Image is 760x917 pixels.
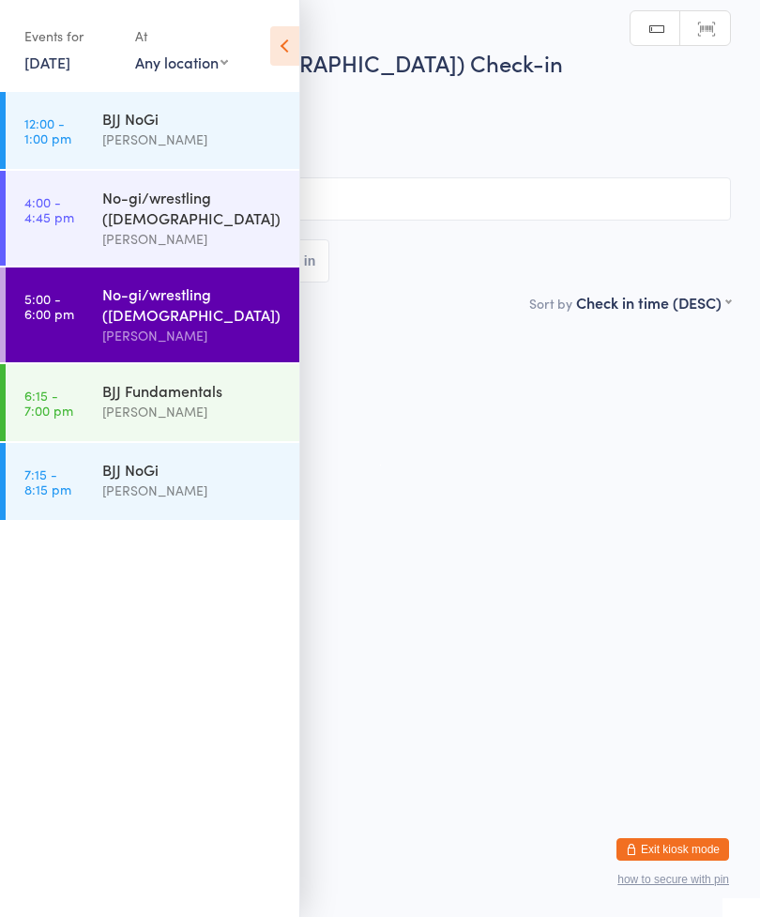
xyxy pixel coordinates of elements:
[6,267,299,362] a: 5:00 -6:00 pmNo-gi/wrestling ([DEMOGRAPHIC_DATA])[PERSON_NAME]
[24,21,116,52] div: Events for
[102,283,283,325] div: No-gi/wrestling ([DEMOGRAPHIC_DATA])
[24,194,74,224] time: 4:00 - 4:45 pm
[6,92,299,169] a: 12:00 -1:00 pmBJJ NoGi[PERSON_NAME]
[135,21,228,52] div: At
[102,380,283,401] div: BJJ Fundamentals
[576,292,731,313] div: Check in time (DESC)
[102,480,283,501] div: [PERSON_NAME]
[102,401,283,422] div: [PERSON_NAME]
[29,106,702,125] span: [PERSON_NAME]
[6,443,299,520] a: 7:15 -8:15 pmBJJ NoGi[PERSON_NAME]
[24,291,74,321] time: 5:00 - 6:00 pm
[29,87,702,106] span: [DATE] 4:00pm
[6,364,299,441] a: 6:15 -7:00 pmBJJ Fundamentals[PERSON_NAME]
[24,466,71,497] time: 7:15 - 8:15 pm
[24,115,71,145] time: 12:00 - 1:00 pm
[102,228,283,250] div: [PERSON_NAME]
[102,459,283,480] div: BJJ NoGi
[102,187,283,228] div: No-gi/wrestling ([DEMOGRAPHIC_DATA])
[6,171,299,266] a: 4:00 -4:45 pmNo-gi/wrestling ([DEMOGRAPHIC_DATA])[PERSON_NAME]
[29,144,731,162] span: Brazilian Jiu-Jitsu
[24,388,73,418] time: 6:15 - 7:00 pm
[617,873,729,886] button: how to secure with pin
[29,125,702,144] span: [STREET_ADDRESS]
[135,52,228,72] div: Any location
[24,52,70,72] a: [DATE]
[616,838,729,861] button: Exit kiosk mode
[102,129,283,150] div: [PERSON_NAME]
[102,108,283,129] div: BJJ NoGi
[29,177,731,221] input: Search
[29,47,731,78] h2: No-gi/wrestling ([DEMOGRAPHIC_DATA]) Check-in
[529,294,572,313] label: Sort by
[102,325,283,346] div: [PERSON_NAME]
